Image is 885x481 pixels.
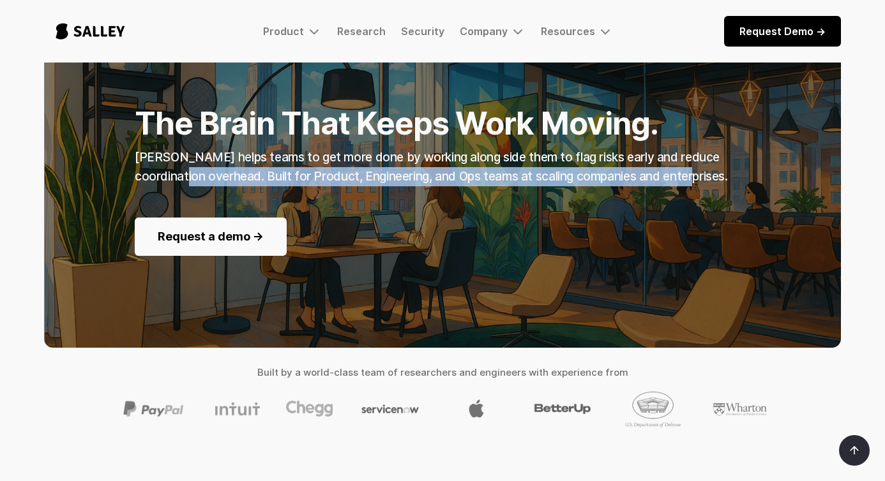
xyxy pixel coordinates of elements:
div: Product [263,25,304,38]
div: Company [460,24,526,39]
div: Company [460,25,508,38]
strong: [PERSON_NAME] helps teams to get more done by working along side them to flag risks early and red... [135,150,728,184]
div: Resources [541,24,613,39]
a: Request Demo -> [724,16,841,47]
a: Research [337,25,386,38]
a: Security [401,25,444,38]
a: Request a demo -> [135,218,287,256]
div: Resources [541,25,595,38]
h4: Built by a world-class team of researchers and engineers with experience from [44,363,841,382]
strong: The Brain That Keeps Work Moving. [135,105,658,142]
a: home [44,10,137,52]
div: Product [263,24,322,39]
